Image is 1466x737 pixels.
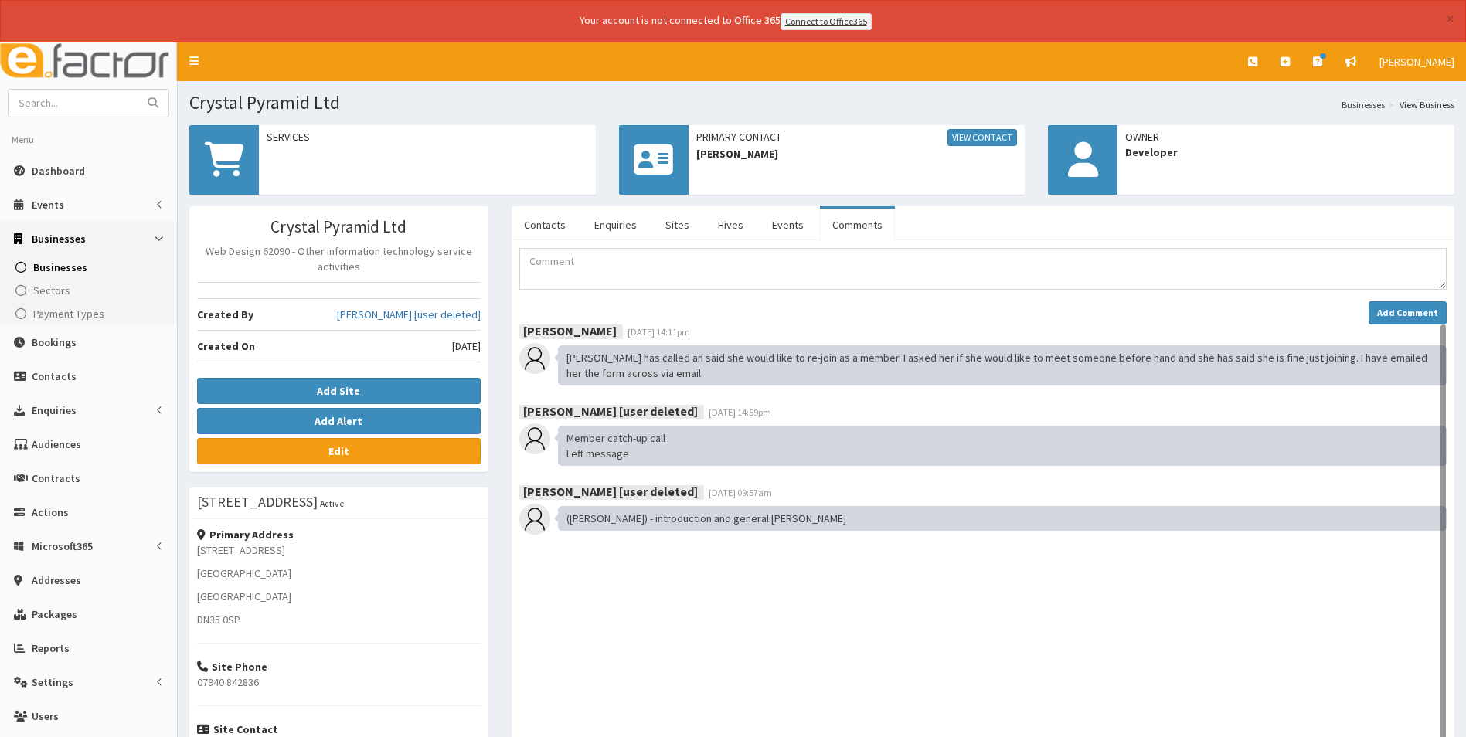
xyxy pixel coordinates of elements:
[197,674,481,690] p: 07940 842836
[197,408,481,434] button: Add Alert
[197,218,481,236] h3: Crystal Pyramid Ltd
[337,307,481,322] a: [PERSON_NAME] [user deleted]
[781,13,872,30] a: Connect to Office365
[32,198,64,212] span: Events
[32,675,73,689] span: Settings
[947,129,1017,146] a: View Contact
[197,339,255,353] b: Created On
[197,660,267,674] strong: Site Phone
[32,641,70,655] span: Reports
[320,498,344,509] small: Active
[1125,129,1447,144] span: Owner
[32,232,86,246] span: Businesses
[32,539,93,553] span: Microsoft365
[653,209,702,241] a: Sites
[32,471,80,485] span: Contracts
[32,709,59,723] span: Users
[1379,55,1454,69] span: [PERSON_NAME]
[33,307,104,321] span: Payment Types
[33,284,70,297] span: Sectors
[1342,98,1385,111] a: Businesses
[32,369,77,383] span: Contacts
[197,589,481,604] p: [GEOGRAPHIC_DATA]
[709,487,772,498] span: [DATE] 09:57am
[558,345,1447,385] div: [PERSON_NAME] has called an said she would like to re-join as a member. I asked her if she would ...
[523,403,698,419] b: [PERSON_NAME] [user deleted]
[197,722,278,736] strong: Site Contact
[32,607,77,621] span: Packages
[315,414,362,428] b: Add Alert
[274,12,1178,30] div: Your account is not connected to Office 365
[197,612,481,627] p: DN35 0SP
[696,129,1018,146] span: Primary Contact
[523,484,698,499] b: [PERSON_NAME] [user deleted]
[1385,98,1454,111] li: View Business
[32,505,69,519] span: Actions
[1125,144,1447,160] span: Developer
[4,279,177,302] a: Sectors
[32,437,81,451] span: Audiences
[9,90,138,117] input: Search...
[197,307,253,321] b: Created By
[452,338,481,354] span: [DATE]
[558,506,1447,531] div: ([PERSON_NAME]) - introduction and general [PERSON_NAME]
[1368,42,1466,81] a: [PERSON_NAME]
[4,302,177,325] a: Payment Types
[197,528,294,542] strong: Primary Address
[696,146,1018,161] span: [PERSON_NAME]
[1377,307,1438,318] strong: Add Comment
[558,426,1447,466] div: Member catch-up call Left message
[197,438,481,464] a: Edit
[197,565,481,581] p: [GEOGRAPHIC_DATA]
[189,93,1454,113] h1: Crystal Pyramid Ltd
[328,444,349,458] b: Edit
[519,248,1447,290] textarea: Comment
[33,260,87,274] span: Businesses
[709,406,771,418] span: [DATE] 14:59pm
[32,403,77,417] span: Enquiries
[197,243,481,274] p: Web Design 62090 - Other information technology service activities
[523,323,617,338] b: [PERSON_NAME]
[582,209,649,241] a: Enquiries
[197,495,318,509] h3: [STREET_ADDRESS]
[267,129,588,144] span: Services
[820,209,895,241] a: Comments
[628,326,690,338] span: [DATE] 14:11pm
[32,573,81,587] span: Addresses
[197,542,481,558] p: [STREET_ADDRESS]
[512,209,578,241] a: Contacts
[760,209,816,241] a: Events
[32,164,85,178] span: Dashboard
[1446,11,1454,27] button: ×
[32,335,77,349] span: Bookings
[706,209,756,241] a: Hives
[1369,301,1447,324] button: Add Comment
[317,384,360,398] b: Add Site
[4,256,177,279] a: Businesses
